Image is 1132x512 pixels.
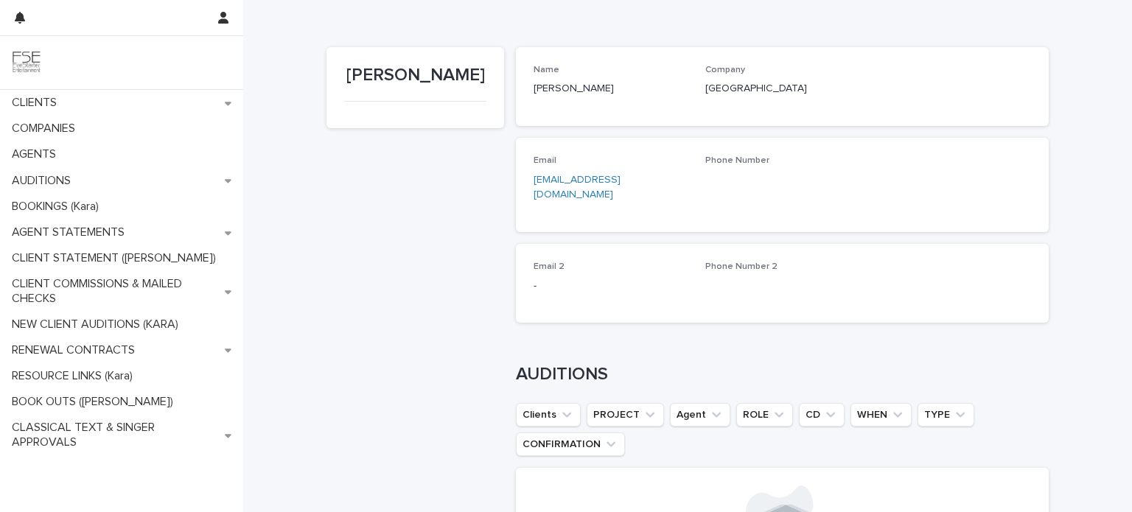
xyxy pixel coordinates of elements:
[534,156,556,165] span: Email
[6,225,136,239] p: AGENT STATEMENTS
[918,403,974,427] button: TYPE
[587,403,664,427] button: PROJECT
[516,403,581,427] button: Clients
[670,403,730,427] button: Agent
[6,147,68,161] p: AGENTS
[6,277,225,305] p: CLIENT COMMISSIONS & MAILED CHECKS
[6,96,69,110] p: CLIENTS
[6,343,147,357] p: RENEWAL CONTRACTS
[705,262,778,271] span: Phone Number 2
[6,395,185,409] p: BOOK OUTS ([PERSON_NAME])
[6,251,228,265] p: CLIENT STATEMENT ([PERSON_NAME])
[516,432,625,456] button: CONFIRMATION
[534,175,621,200] a: [EMAIL_ADDRESS][DOMAIN_NAME]
[534,66,559,74] span: Name
[705,156,769,165] span: Phone Number
[705,81,859,97] p: [GEOGRAPHIC_DATA]
[6,318,190,332] p: NEW CLIENT AUDITIONS (KARA)
[799,403,845,427] button: CD
[6,200,111,214] p: BOOKINGS (Kara)
[534,278,688,294] p: -
[6,421,225,449] p: CLASSICAL TEXT & SINGER APPROVALS
[850,403,912,427] button: WHEN
[534,262,565,271] span: Email 2
[736,403,793,427] button: ROLE
[6,122,87,136] p: COMPANIES
[534,81,688,97] p: [PERSON_NAME]
[705,66,745,74] span: Company
[12,48,41,77] img: 9JgRvJ3ETPGCJDhvPVA5
[344,65,486,86] p: [PERSON_NAME]
[6,369,144,383] p: RESOURCE LINKS (Kara)
[6,174,83,188] p: AUDITIONS
[516,364,1049,385] h1: AUDITIONS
